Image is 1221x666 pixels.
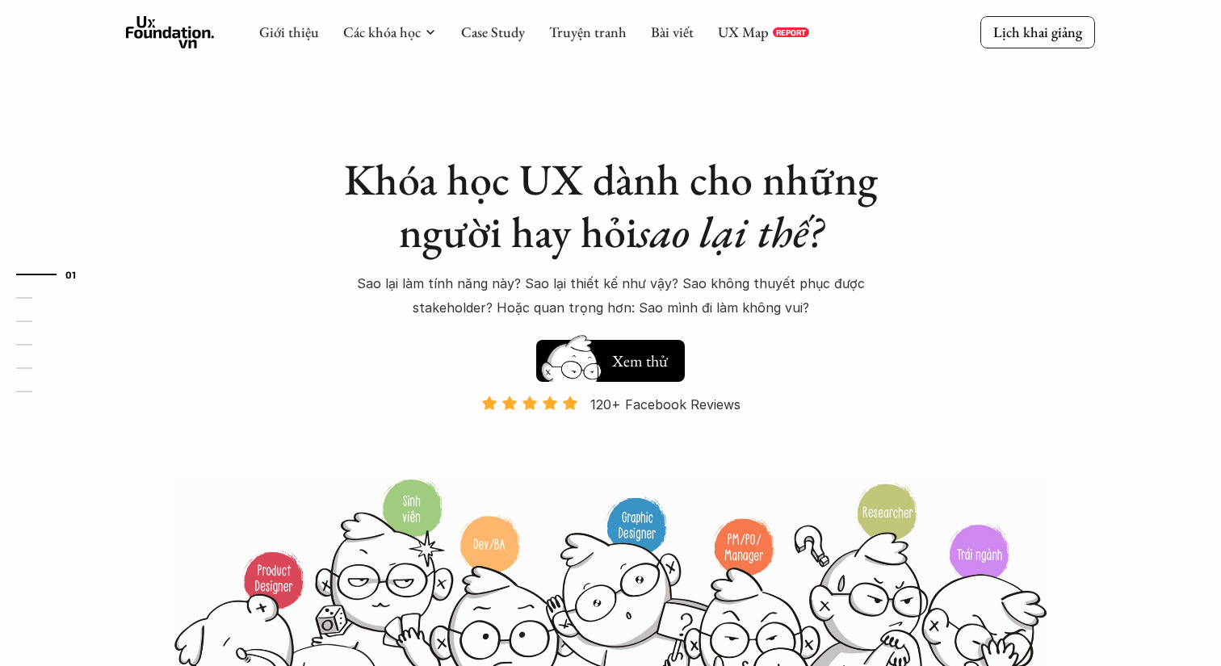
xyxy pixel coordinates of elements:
p: REPORT [776,27,806,37]
a: Case Study [461,23,525,41]
a: UX Map [718,23,769,41]
p: Sao lại làm tính năng này? Sao lại thiết kế như vậy? Sao không thuyết phục được stakeholder? Hoặc... [336,271,885,320]
em: sao lại thế? [637,203,823,260]
a: REPORT [773,27,809,37]
p: Lịch khai giảng [993,23,1082,41]
a: Các khóa học [343,23,421,41]
a: Truyện tranh [549,23,627,41]
a: Giới thiệu [259,23,319,41]
a: Xem thử [536,332,685,382]
a: 120+ Facebook Reviews [467,395,754,476]
h1: Khóa học UX dành cho những người hay hỏi [328,153,893,258]
a: Lịch khai giảng [980,16,1095,48]
a: Bài viết [651,23,694,41]
h5: Xem thử [612,350,668,372]
p: 120+ Facebook Reviews [590,392,741,417]
strong: 01 [65,269,77,280]
a: 01 [16,265,93,284]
